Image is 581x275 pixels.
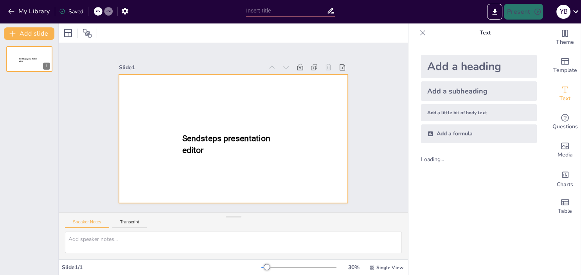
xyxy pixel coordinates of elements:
div: 30 % [344,264,363,271]
span: Template [553,66,577,75]
button: My Library [6,5,53,18]
div: Add text boxes [549,80,581,108]
div: Add images, graphics, shapes or video [549,136,581,164]
div: Loading... [421,156,457,163]
div: Get real-time input from your audience [549,108,581,136]
div: Add a heading [421,55,537,78]
div: Add a little bit of body text [421,104,537,121]
span: Sendsteps presentation editor [182,133,270,155]
button: Export to PowerPoint [487,4,502,20]
div: 1 [6,46,52,72]
span: Media [558,151,573,159]
span: Position [83,29,92,38]
span: Text [559,94,570,103]
span: Single View [376,264,403,271]
span: Questions [552,122,578,131]
div: Add a table [549,192,581,221]
input: Insert title [246,5,327,16]
span: Theme [556,38,574,47]
span: Charts [557,180,573,189]
button: Add slide [4,27,54,40]
span: Table [558,207,572,216]
div: Layout [62,27,74,40]
button: Y B [556,4,570,20]
p: Text [429,23,541,42]
div: Slide 1 / 1 [62,264,261,271]
div: Add a formula [421,124,537,143]
div: Saved [59,8,83,15]
button: Speaker Notes [65,219,109,228]
div: Change the overall theme [549,23,581,52]
button: Present [504,4,543,20]
div: 1 [43,63,50,70]
span: Sendsteps presentation editor [19,58,37,62]
div: Y B [556,5,570,19]
div: Slide 1 [119,64,263,71]
div: Add a subheading [421,81,537,101]
div: Add ready made slides [549,52,581,80]
button: Transcript [112,219,147,228]
div: Add charts and graphs [549,164,581,192]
